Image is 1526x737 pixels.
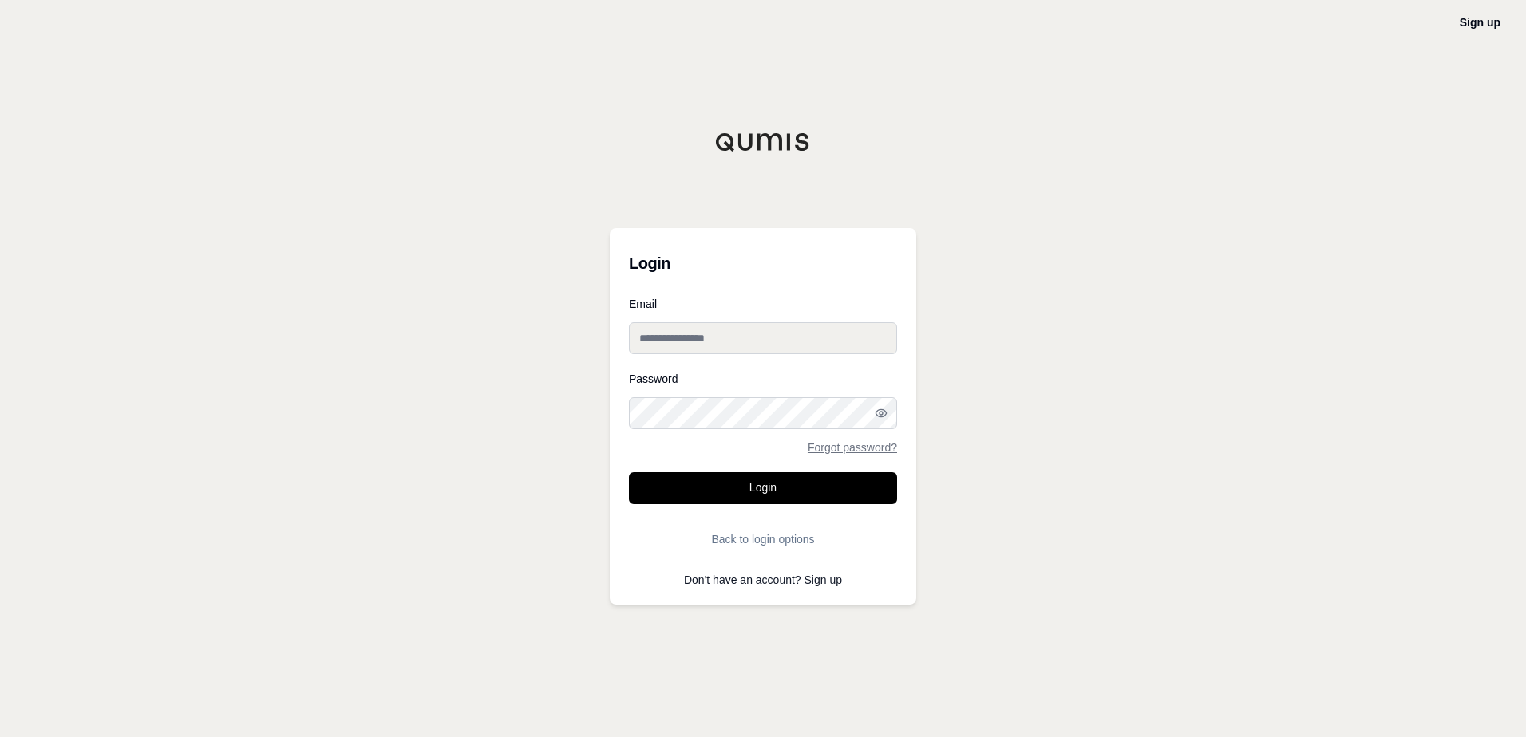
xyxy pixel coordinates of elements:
[629,472,897,504] button: Login
[808,442,897,453] a: Forgot password?
[629,298,897,309] label: Email
[629,247,897,279] h3: Login
[1460,16,1500,29] a: Sign up
[629,373,897,384] label: Password
[715,132,811,152] img: Qumis
[629,523,897,555] button: Back to login options
[629,574,897,585] p: Don't have an account?
[805,573,842,586] a: Sign up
